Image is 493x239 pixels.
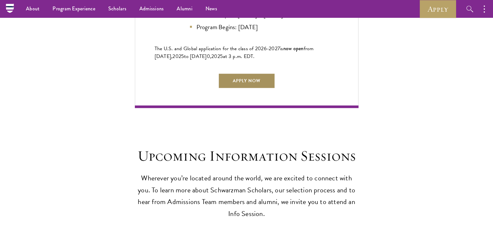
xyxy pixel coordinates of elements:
[184,52,206,60] span: to [DATE]
[267,45,277,52] span: -202
[218,73,275,89] a: Apply Now
[277,45,280,52] span: 7
[181,52,184,60] span: 5
[135,147,358,165] h2: Upcoming Information Sessions
[155,45,264,52] span: The U.S. and Global application for the class of 202
[223,52,255,60] span: at 3 p.m. EDT.
[211,52,220,60] span: 202
[280,45,283,52] span: is
[264,45,267,52] span: 6
[207,52,210,60] span: 0
[220,52,223,60] span: 5
[172,52,181,60] span: 202
[155,45,314,60] span: from [DATE],
[283,45,304,52] span: now open
[135,172,358,220] p: Wherever you’re located around the world, we are excited to connect with you. To learn more about...
[190,22,303,32] li: Program Begins: [DATE]
[210,52,211,60] span: ,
